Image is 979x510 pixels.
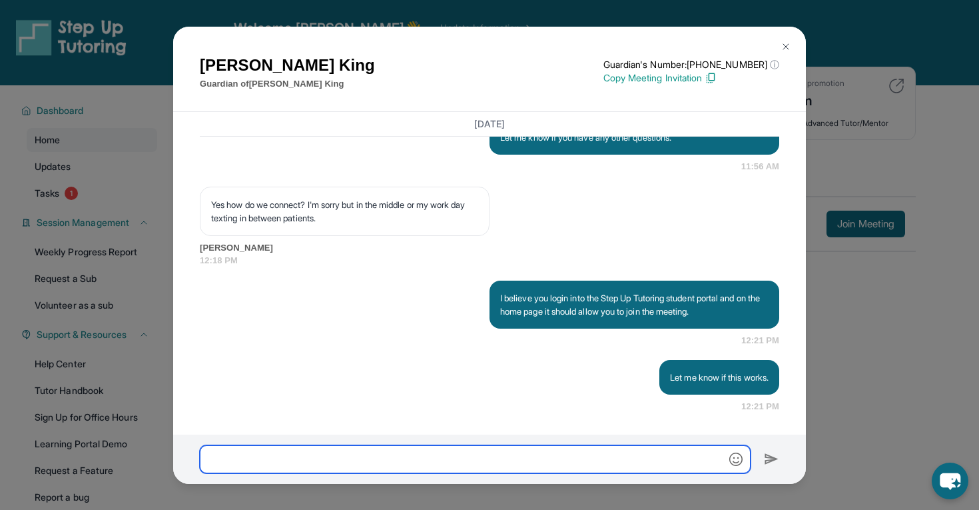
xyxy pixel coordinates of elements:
[603,58,779,71] p: Guardian's Number: [PHONE_NUMBER]
[211,198,478,225] p: Yes how do we connect? I'm sorry but in the middle or my work day texting in between patients.
[770,58,779,71] span: ⓘ
[764,451,779,467] img: Send icon
[741,160,779,173] span: 11:56 AM
[500,291,769,318] p: I believe you login into the Step Up Tutoring student portal and on the home page it should allow...
[200,254,779,267] span: 12:18 PM
[200,77,375,91] p: Guardian of [PERSON_NAME] King
[781,41,791,52] img: Close Icon
[932,463,968,499] button: chat-button
[200,241,779,255] span: [PERSON_NAME]
[200,117,779,131] h3: [DATE]
[200,53,375,77] h1: [PERSON_NAME] King
[603,71,779,85] p: Copy Meeting Invitation
[741,334,779,347] span: 12:21 PM
[670,371,769,384] p: Let me know if this works.
[705,72,717,84] img: Copy Icon
[729,453,743,466] img: Emoji
[741,400,779,413] span: 12:21 PM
